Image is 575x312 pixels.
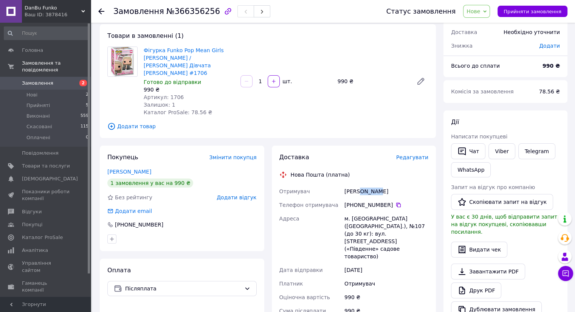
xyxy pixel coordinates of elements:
div: м. [GEOGRAPHIC_DATA] ([GEOGRAPHIC_DATA].), №107 (до 30 кг): вул. [STREET_ADDRESS] («Південне» сад... [343,212,430,263]
span: Товари в замовленні (1) [107,32,184,39]
span: Покупці [22,221,42,228]
div: Повернутися назад [98,8,104,15]
span: Оплачені [26,134,50,141]
div: Необхідно уточнити [499,24,564,40]
span: Оплата [107,267,131,274]
span: Скасовані [26,123,52,130]
div: Додати email [107,207,153,215]
span: Готово до відправки [144,79,201,85]
span: Виконані [26,113,50,120]
span: Комісія за замовлення [451,88,514,95]
div: [DATE] [343,263,430,277]
span: 5 [86,102,88,109]
span: 0 [86,134,88,141]
span: Оціночна вартість [279,294,330,300]
a: Завантажити PDF [451,264,525,279]
span: [DEMOGRAPHIC_DATA] [22,175,78,182]
a: [PERSON_NAME] [107,169,151,175]
span: Дата відправки [279,267,323,273]
img: Фігурка Funko Pop Mean Girls Regina George / Фанко Поп Круті Дівчата Регіна #1706 [108,47,137,76]
div: Нова Пошта (платна) [289,171,352,179]
div: [PHONE_NUMBER] [114,221,164,228]
span: Показники роботи компанії [22,188,70,202]
span: Телефон отримувача [279,202,338,208]
a: Viber [488,143,515,159]
button: Видати чек [451,242,507,258]
div: 990 ₴ [343,290,430,304]
div: Отримувач [343,277,430,290]
span: Аналітика [22,247,48,254]
span: 559 [81,113,88,120]
span: Замовлення [22,80,53,87]
span: Змінити покупця [209,154,257,160]
span: Редагувати [396,154,428,160]
span: Відгуки [22,208,42,215]
a: Друк PDF [451,283,501,298]
span: Каталог ProSale [22,234,63,241]
button: Прийняти замовлення [498,6,567,17]
span: Прийняти замовлення [504,9,561,14]
a: Фігурка Funko Pop Mean Girls [PERSON_NAME] / [PERSON_NAME] Дівчата [PERSON_NAME] #1706 [144,47,224,76]
a: WhatsApp [451,162,491,177]
span: №366356256 [166,7,220,16]
span: 2 [86,92,88,98]
span: Платник [279,281,303,287]
span: Всього до сплати [451,63,500,69]
button: Чат [451,143,485,159]
div: Додати email [114,207,153,215]
span: Артикул: 1706 [144,94,184,100]
span: Дії [451,118,459,126]
b: 990 ₴ [542,63,560,69]
a: Telegram [518,143,555,159]
span: Написати покупцеві [451,133,507,140]
span: Гаманець компанії [22,280,70,293]
a: Редагувати [413,74,428,89]
span: Додати товар [107,122,428,130]
div: 990 ₴ [144,86,234,93]
span: Додати відгук [217,194,256,200]
div: 990 ₴ [335,76,410,87]
span: Замовлення [113,7,164,16]
span: 115 [81,123,88,130]
span: Післяплата [125,284,241,293]
span: У вас є 30 днів, щоб відправити запит на відгук покупцеві, скопіювавши посилання. [451,214,557,235]
span: Прийняті [26,102,50,109]
span: Нові [26,92,37,98]
div: Ваш ID: 3878416 [25,11,91,18]
div: 1 замовлення у вас на 990 ₴ [107,179,193,188]
span: Повідомлення [22,150,59,157]
button: Скопіювати запит на відгук [451,194,553,210]
span: Замовлення та повідомлення [22,60,91,73]
span: Додати [539,43,560,49]
div: Статус замовлення [386,8,456,15]
div: [PERSON_NAME] [343,185,430,198]
span: Покупець [107,154,138,161]
span: Отримувач [279,188,310,194]
button: Чат з покупцем [558,266,573,281]
span: Управління сайтом [22,260,70,273]
span: Головна [22,47,43,54]
span: DanBu Funko [25,5,81,11]
div: шт. [281,78,293,85]
span: 2 [79,80,87,86]
input: Пошук [4,26,89,40]
span: Доставка [451,29,477,35]
span: Залишок: 1 [144,102,175,108]
span: Нове [467,8,480,14]
span: Запит на відгук про компанію [451,184,535,190]
span: Каталог ProSale: 78.56 ₴ [144,109,212,115]
div: [PHONE_NUMBER] [344,201,428,209]
span: Без рейтингу [115,194,152,200]
span: Знижка [451,43,473,49]
span: 78.56 ₴ [539,88,560,95]
span: Адреса [279,216,299,222]
span: Товари та послуги [22,163,70,169]
span: Доставка [279,154,309,161]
